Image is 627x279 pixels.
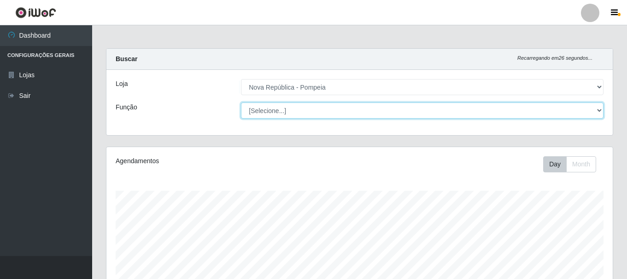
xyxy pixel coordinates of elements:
[543,156,596,172] div: First group
[116,102,137,112] label: Função
[116,55,137,63] strong: Buscar
[15,7,56,18] img: CoreUI Logo
[566,156,596,172] button: Month
[517,55,592,61] i: Recarregando em 26 segundos...
[116,156,311,166] div: Agendamentos
[543,156,604,172] div: Toolbar with button groups
[543,156,567,172] button: Day
[116,79,128,89] label: Loja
